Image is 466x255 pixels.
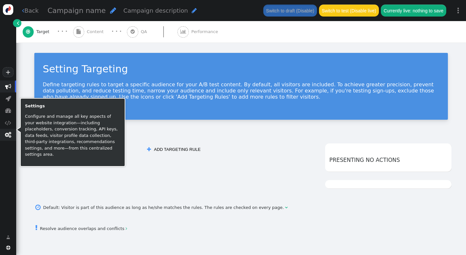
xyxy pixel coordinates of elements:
button: ADD TARGETING RULE [143,144,205,155]
span:  [6,246,10,250]
div: · · · [57,28,67,36]
span:  [35,225,38,231]
a:  [13,19,21,27]
button: Switch to draft (Disable) [263,5,317,16]
a: ⋮ [450,1,466,20]
a:  Performance [177,21,232,42]
span:  [35,203,41,212]
span: Target [36,29,52,35]
span:  [6,234,10,241]
span: Campaign description [123,7,188,14]
span:  [6,95,11,102]
img: logo-icon.svg [3,4,14,15]
a: Resolve audience overlaps and conflicts [35,226,127,231]
span:  [147,147,151,152]
a: Back [22,6,39,15]
a:  [2,232,14,243]
span:  [5,107,11,114]
span:  [5,120,11,126]
span:  [17,20,19,26]
div: Setting Targeting [43,61,439,76]
span:  [126,226,127,231]
span:  [5,83,11,90]
a:  Target · · · [23,21,73,42]
div: · · · [111,28,121,36]
span: Content [87,29,106,35]
button: Switch to test (Disable live) [319,5,379,16]
span: Campaign name [48,6,106,15]
p: Configure and manage all key aspects of your website integration—including placeholders, conversi... [25,113,120,158]
span:  [285,204,288,211]
span:  [76,29,81,34]
span:  [110,7,116,14]
p: Define targeting rules to target a specific audience for your A/B test content. By default, all v... [43,81,439,100]
span:  [131,29,135,34]
a:  Content · · · [73,21,127,42]
h6: Presenting no actions [329,156,447,164]
button: Currently live: nothing to save [381,5,446,16]
span: QA [141,29,150,35]
span: Performance [191,29,221,35]
span:  [26,29,30,34]
span:  [22,7,24,14]
a:  QA [127,21,177,42]
span:  [5,132,11,138]
a: + [3,67,14,77]
b: Settings [25,103,45,108]
div: Default: Visitor is part of this audience as long as he/she matches the rules. The rules are chec... [43,204,285,211]
span:  [192,7,197,14]
span:  [180,29,186,34]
